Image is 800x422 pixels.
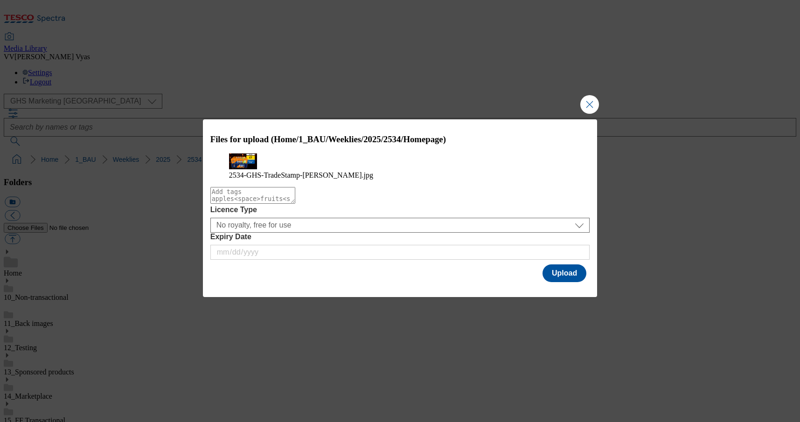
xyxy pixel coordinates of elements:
[229,171,571,180] figcaption: 2534-GHS-TradeStamp-[PERSON_NAME].jpg
[210,233,590,241] label: Expiry Date
[203,119,598,297] div: Modal
[580,95,599,114] button: Close Modal
[210,206,590,214] label: Licence Type
[229,153,257,170] img: preview
[543,264,586,282] button: Upload
[210,134,590,145] h3: Files for upload (Home/1_BAU/Weeklies/2025/2534/Homepage)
